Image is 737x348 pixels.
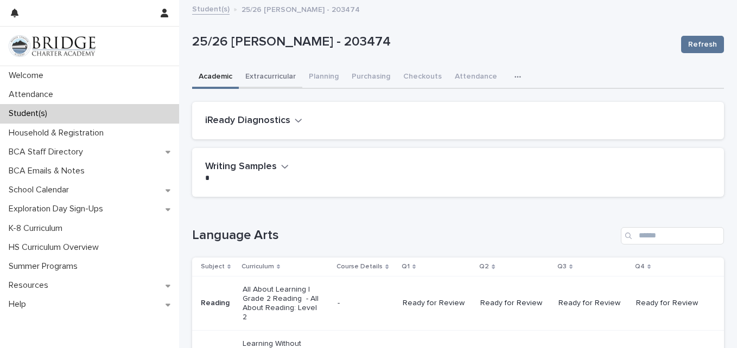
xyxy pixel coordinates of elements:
[4,147,92,157] p: BCA Staff Directory
[4,242,107,253] p: HS Curriculum Overview
[4,89,62,100] p: Attendance
[4,185,78,195] p: School Calendar
[4,128,112,138] p: Household & Registration
[557,261,567,273] p: Q3
[688,39,717,50] span: Refresh
[4,204,112,214] p: Exploration Day Sign-Ups
[4,223,71,234] p: K-8 Curriculum
[205,115,302,127] button: iReady Diagnostics
[403,299,472,308] p: Ready for Review
[242,261,274,273] p: Curriculum
[397,66,448,89] button: Checkouts
[239,66,302,89] button: Extracurricular
[4,108,56,119] p: Student(s)
[243,285,320,321] p: All About Learning | Grade 2 Reading - All About Reading: Level 2
[192,228,617,243] h1: Language Arts
[201,261,225,273] p: Subject
[205,115,290,127] h2: iReady Diagnostics
[4,70,52,81] p: Welcome
[636,299,707,308] p: Ready for Review
[205,161,277,173] h2: Writing Samples
[4,166,93,176] p: BCA Emails & Notes
[558,299,627,308] p: Ready for Review
[402,261,410,273] p: Q1
[242,3,360,15] p: 25/26 [PERSON_NAME] - 203474
[621,227,724,244] input: Search
[336,261,383,273] p: Course Details
[201,299,234,308] p: Reading
[4,299,35,310] p: Help
[192,34,672,50] p: 25/26 [PERSON_NAME] - 203474
[479,261,489,273] p: Q2
[192,66,239,89] button: Academic
[4,261,86,272] p: Summer Programs
[635,261,645,273] p: Q4
[345,66,397,89] button: Purchasing
[4,280,57,291] p: Resources
[9,35,96,57] img: V1C1m3IdTEidaUdm9Hs0
[205,161,289,173] button: Writing Samples
[192,2,230,15] a: Student(s)
[338,299,393,308] p: -
[681,36,724,53] button: Refresh
[302,66,345,89] button: Planning
[448,66,504,89] button: Attendance
[480,299,549,308] p: Ready for Review
[192,276,724,331] tr: ReadingAll About Learning | Grade 2 Reading - All About Reading: Level 2-Ready for ReviewReady fo...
